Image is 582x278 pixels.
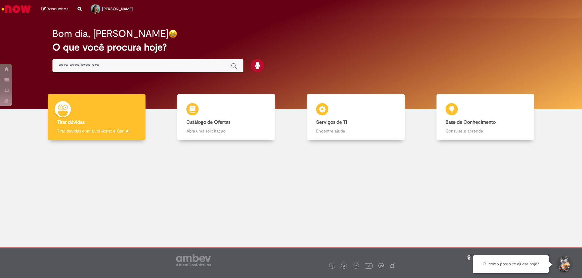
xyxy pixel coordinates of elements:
[169,29,177,38] img: happy-face.png
[186,128,266,134] p: Abra uma solicitação
[446,119,496,125] b: Base de Conhecimento
[162,94,291,140] a: Catálogo de Ofertas Abra uma solicitação
[32,94,162,140] a: Tirar dúvidas Tirar dúvidas com Lupi Assist e Gen Ai
[555,255,573,273] button: Iniciar Conversa de Suporte
[57,128,136,134] p: Tirar dúvidas com Lupi Assist e Gen Ai
[331,265,334,268] img: logo_footer_facebook.png
[421,94,550,140] a: Base de Conhecimento Consulte e aprenda
[52,28,169,39] h2: Bom dia, [PERSON_NAME]
[186,119,230,125] b: Catálogo de Ofertas
[446,128,525,134] p: Consulte e aprenda
[102,6,133,11] span: [PERSON_NAME]
[42,6,69,12] a: Rascunhos
[473,255,549,273] div: Oi, como posso te ajudar hoje?
[1,3,32,15] img: ServiceNow
[176,254,211,266] img: logo_footer_ambev_rotulo_gray.png
[316,128,396,134] p: Encontre ajuda
[316,119,347,125] b: Serviços de TI
[390,263,395,268] img: logo_footer_naosei.png
[47,6,69,12] span: Rascunhos
[52,42,530,53] h2: O que você procura hoje?
[291,94,421,140] a: Serviços de TI Encontre ajuda
[378,263,384,268] img: logo_footer_workplace.png
[355,264,358,268] img: logo_footer_linkedin.png
[343,265,346,268] img: logo_footer_twitter.png
[57,119,85,125] b: Tirar dúvidas
[365,262,373,270] img: logo_footer_youtube.png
